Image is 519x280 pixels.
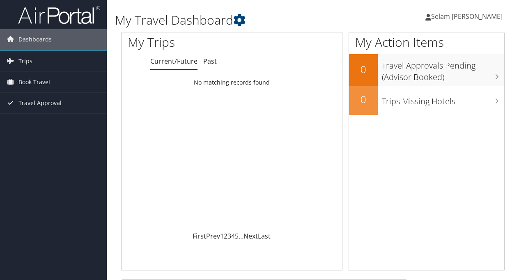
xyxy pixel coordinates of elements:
h1: My Travel Dashboard [115,11,379,29]
h1: My Action Items [349,34,504,51]
img: airportal-logo.png [18,5,100,25]
a: Prev [206,232,220,241]
a: 5 [235,232,239,241]
h2: 0 [349,92,378,106]
span: Travel Approval [18,93,62,113]
span: Selam [PERSON_NAME] [431,12,503,21]
span: Trips [18,51,32,71]
a: 1 [220,232,224,241]
a: 3 [227,232,231,241]
span: Book Travel [18,72,50,92]
h3: Trips Missing Hotels [382,92,504,107]
a: Past [203,57,217,66]
a: Current/Future [150,57,197,66]
a: Next [243,232,258,241]
a: Last [258,232,271,241]
span: … [239,232,243,241]
a: 0Trips Missing Hotels [349,86,504,115]
a: 2 [224,232,227,241]
h3: Travel Approvals Pending (Advisor Booked) [382,56,504,83]
td: No matching records found [122,75,342,90]
h2: 0 [349,62,378,76]
span: Dashboards [18,29,52,50]
h1: My Trips [128,34,244,51]
a: Selam [PERSON_NAME] [425,4,511,29]
a: 4 [231,232,235,241]
a: First [193,232,206,241]
a: 0Travel Approvals Pending (Advisor Booked) [349,54,504,86]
